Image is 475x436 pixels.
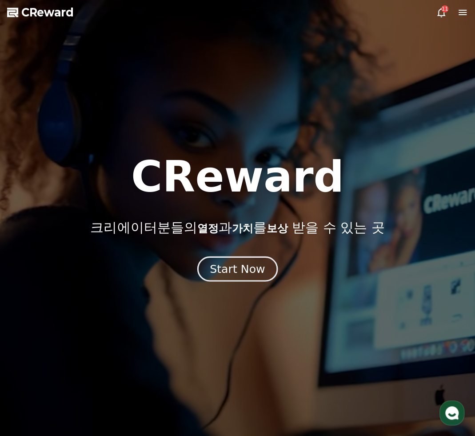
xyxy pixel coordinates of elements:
[197,256,278,281] button: Start Now
[7,5,74,20] a: CReward
[197,222,218,235] span: 열정
[81,296,92,303] span: 대화
[137,295,148,302] span: 설정
[3,282,59,304] a: 홈
[115,282,171,304] a: 설정
[441,5,448,12] div: 11
[199,266,276,274] a: Start Now
[28,295,33,302] span: 홈
[21,5,74,20] span: CReward
[210,261,265,276] div: Start Now
[131,156,344,198] h1: CReward
[266,222,287,235] span: 보상
[436,7,447,18] a: 11
[90,220,384,236] p: 크리에이터분들의 과 를 받을 수 있는 곳
[59,282,115,304] a: 대화
[232,222,253,235] span: 가치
